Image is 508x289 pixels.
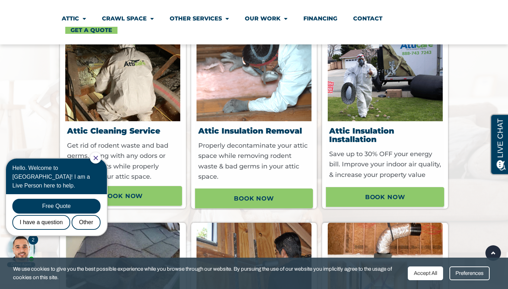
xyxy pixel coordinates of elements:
[102,11,154,27] a: Crawl Space
[198,127,312,135] h3: Attic Insulation Removal
[245,11,288,27] a: Our Work
[303,11,337,27] a: Financing
[353,11,382,27] a: Contact
[196,41,312,121] img: Attic insulation removal
[326,187,445,207] a: Book now
[67,127,181,135] h3: Attic Cleaning Service
[365,191,405,203] span: Book now
[329,149,443,180] p: Save up to 30% OFF your energy bill. Improve your indoor air quality, & increase your property value
[67,141,181,182] p: Get rid of rodent waste and bad germs, along with any odors or contaminants while properly saniti...
[17,6,57,14] span: Opens a chat window
[103,190,143,202] span: Book now
[328,41,443,121] img: attic insulation installation in San Francisco CA
[234,192,274,204] span: BOOK NOW
[195,188,314,209] a: BOOK NOW
[4,152,116,268] iframe: Chat Invitation
[65,27,117,34] a: Get A Quote
[449,266,490,280] div: Preferences
[408,266,443,280] div: Accept All
[198,141,312,182] p: Properly decontaminate your attic space while removing rodent waste & bad germs in your attic space.
[65,41,180,121] img: attic cleaning in san francisco CA
[13,265,403,282] span: We use cookies to give you the best possible experience while you browse through our website. By ...
[170,11,229,27] a: Other Services
[329,127,443,144] h3: Attic Insulation Installation
[62,11,86,27] a: Attic
[62,11,446,34] nav: Menu
[64,186,182,206] a: Book now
